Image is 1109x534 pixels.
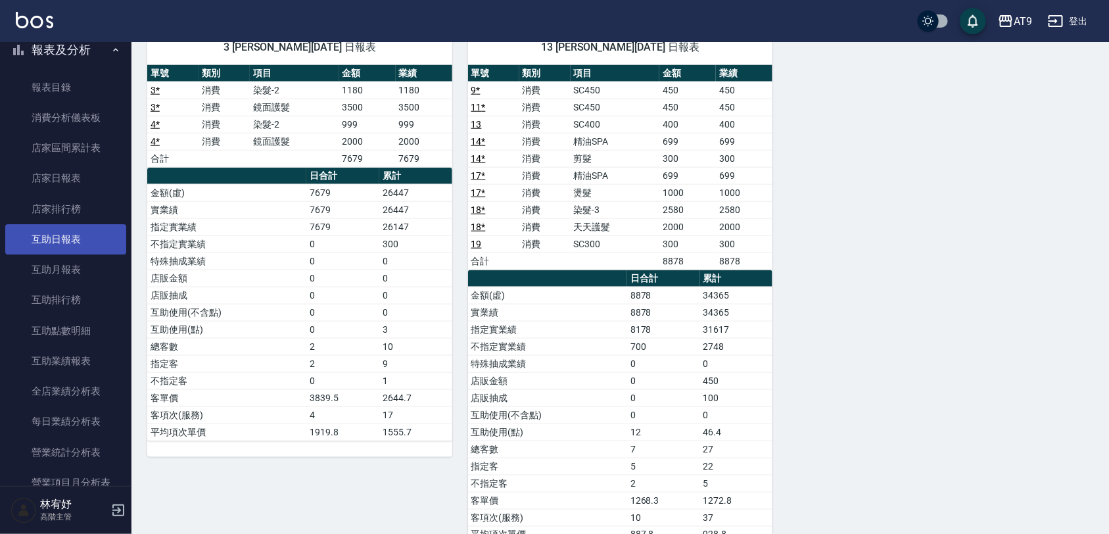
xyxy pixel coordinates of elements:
[5,376,126,406] a: 全店業績分析表
[199,116,250,133] td: 消費
[700,406,773,424] td: 0
[163,41,437,54] span: 3 [PERSON_NAME][DATE] 日報表
[5,255,126,285] a: 互助月報表
[379,389,452,406] td: 2644.7
[339,133,396,150] td: 2000
[659,133,716,150] td: 699
[199,82,250,99] td: 消費
[700,509,773,526] td: 37
[716,65,772,82] th: 業績
[147,406,306,424] td: 客項次(服務)
[716,82,772,99] td: 450
[659,116,716,133] td: 400
[627,304,700,321] td: 8878
[339,116,396,133] td: 999
[627,355,700,372] td: 0
[147,253,306,270] td: 特殊抽成業績
[5,133,126,163] a: 店家區間累計表
[339,150,396,167] td: 7679
[519,218,571,235] td: 消費
[396,150,452,167] td: 7679
[571,133,659,150] td: 精油SPA
[147,65,452,168] table: a dense table
[519,116,571,133] td: 消費
[659,82,716,99] td: 450
[700,424,773,441] td: 46.4
[716,133,772,150] td: 699
[700,287,773,304] td: 34365
[5,406,126,437] a: 每日業績分析表
[571,82,659,99] td: SC450
[700,492,773,509] td: 1272.8
[306,389,379,406] td: 3839.5
[519,133,571,150] td: 消費
[468,355,627,372] td: 特殊抽成業績
[199,133,250,150] td: 消費
[1043,9,1093,34] button: 登出
[519,235,571,253] td: 消費
[379,184,452,201] td: 26447
[519,82,571,99] td: 消費
[5,72,126,103] a: 報表目錄
[468,65,773,270] table: a dense table
[306,270,379,287] td: 0
[659,150,716,167] td: 300
[700,372,773,389] td: 450
[306,424,379,441] td: 1919.8
[468,253,519,270] td: 合計
[11,497,37,523] img: Person
[147,168,452,441] table: a dense table
[627,372,700,389] td: 0
[571,218,659,235] td: 天天護髮
[147,424,306,441] td: 平均項次單價
[519,65,571,82] th: 類別
[519,167,571,184] td: 消費
[250,65,339,82] th: 項目
[468,406,627,424] td: 互助使用(不含點)
[5,163,126,193] a: 店家日報表
[659,235,716,253] td: 300
[379,338,452,355] td: 10
[993,8,1037,35] button: AT9
[5,468,126,498] a: 營業項目月分析表
[16,12,53,28] img: Logo
[306,338,379,355] td: 2
[250,82,339,99] td: 染髮-2
[5,316,126,346] a: 互助點數明細
[571,201,659,218] td: 染髮-3
[627,492,700,509] td: 1268.3
[571,65,659,82] th: 項目
[199,99,250,116] td: 消費
[147,270,306,287] td: 店販金額
[571,150,659,167] td: 剪髮
[147,389,306,406] td: 客單價
[5,224,126,255] a: 互助日報表
[147,65,199,82] th: 單號
[468,65,519,82] th: 單號
[627,424,700,441] td: 12
[716,99,772,116] td: 450
[379,270,452,287] td: 0
[379,218,452,235] td: 26147
[700,270,773,287] th: 累計
[519,99,571,116] td: 消費
[5,346,126,376] a: 互助業績報表
[659,201,716,218] td: 2580
[306,218,379,235] td: 7679
[700,475,773,492] td: 5
[484,41,757,54] span: 13 [PERSON_NAME][DATE] 日報表
[659,218,716,235] td: 2000
[571,235,659,253] td: SC300
[627,509,700,526] td: 10
[339,99,396,116] td: 3500
[250,116,339,133] td: 染髮-2
[147,372,306,389] td: 不指定客
[700,458,773,475] td: 22
[5,285,126,315] a: 互助排行榜
[306,235,379,253] td: 0
[396,82,452,99] td: 1180
[396,133,452,150] td: 2000
[716,218,772,235] td: 2000
[147,201,306,218] td: 實業績
[471,239,482,249] a: 19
